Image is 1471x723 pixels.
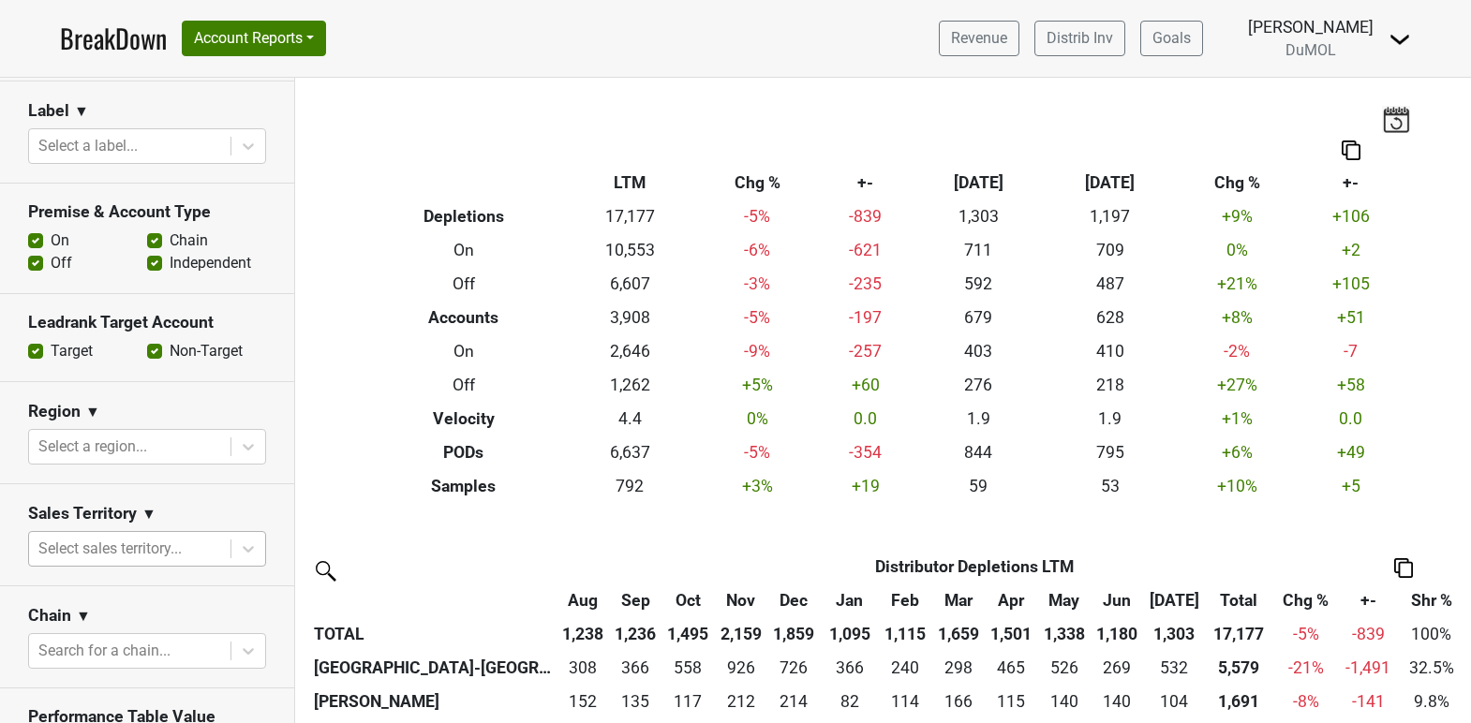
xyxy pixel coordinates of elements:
[1038,617,1091,651] th: 1,338
[364,302,564,335] th: Accounts
[1299,200,1403,234] td: +106
[28,504,137,524] h3: Sales Territory
[1148,656,1200,680] div: 532
[821,617,880,651] th: 1,095
[1248,15,1374,39] div: [PERSON_NAME]
[985,583,1037,617] th: Apr: activate to sort column ascending
[614,656,658,680] div: 366
[1299,335,1403,369] td: -7
[309,617,556,651] th: TOTAL
[1345,689,1392,714] div: -141
[1044,268,1175,302] td: 487
[819,469,913,503] td: +19
[1176,268,1299,302] td: +21 %
[85,401,100,423] span: ▼
[884,689,928,714] div: 114
[1210,689,1267,714] div: 1,691
[695,402,818,435] td: 0 %
[1034,21,1125,56] a: Distrib Inv
[985,685,1037,718] td: 114.666
[767,651,820,685] td: 725.7
[1176,402,1299,435] td: +1 %
[819,200,913,234] td: -839
[1299,435,1403,469] td: +49
[51,252,72,274] label: Off
[1210,656,1267,680] div: 5,579
[913,167,1044,200] th: [DATE]
[1205,583,1271,617] th: Total: activate to sort column ascending
[825,656,874,680] div: 366
[364,402,564,435] th: Velocity
[609,583,661,617] th: Sep: activate to sort column ascending
[309,685,556,718] th: [PERSON_NAME]
[1397,651,1466,685] td: 32.5%
[772,689,816,714] div: 214
[1044,435,1175,469] td: 795
[819,335,913,369] td: -257
[1397,583,1466,617] th: Shr %: activate to sort column ascending
[1389,28,1411,51] img: Dropdown Menu
[1091,685,1143,718] td: 139.834
[560,656,604,680] div: 308
[564,469,695,503] td: 792
[556,583,608,617] th: Aug: activate to sort column ascending
[1299,368,1403,402] td: +58
[695,200,818,234] td: -5 %
[772,656,816,680] div: 726
[913,335,1044,369] td: 403
[170,229,208,252] label: Chain
[819,435,913,469] td: -354
[661,583,714,617] th: Oct: activate to sort column ascending
[74,100,89,123] span: ▼
[1095,656,1139,680] div: 269
[819,368,913,402] td: +60
[1044,368,1175,402] td: 218
[1382,106,1410,132] img: last_updated_date
[879,685,931,718] td: 114.167
[695,234,818,268] td: -6 %
[1394,558,1413,578] img: Copy to clipboard
[609,651,661,685] td: 366
[76,605,91,627] span: ▼
[364,368,564,402] th: Off
[1205,617,1271,651] th: 17,177
[661,685,714,718] td: 116.501
[1044,234,1175,268] td: 709
[609,617,661,651] th: 1,236
[879,651,931,685] td: 240.1
[182,21,326,56] button: Account Reports
[1143,617,1205,651] th: 1,303
[1176,469,1299,503] td: +10 %
[1143,651,1205,685] td: 532.336
[609,685,661,718] td: 135
[564,268,695,302] td: 6,607
[564,167,695,200] th: LTM
[715,685,767,718] td: 212.333
[720,656,764,680] div: 926
[936,656,980,680] div: 298
[767,583,820,617] th: Dec: activate to sort column ascending
[1091,617,1143,651] th: 1,180
[720,689,764,714] div: 212
[1205,651,1271,685] th: 5578.735
[661,651,714,685] td: 558.1
[932,685,985,718] td: 166.334
[564,435,695,469] td: 6,637
[1044,167,1175,200] th: [DATE]
[936,689,980,714] div: 166
[932,583,985,617] th: Mar: activate to sort column ascending
[364,469,564,503] th: Samples
[170,252,251,274] label: Independent
[825,689,874,714] div: 82
[985,617,1037,651] th: 1,501
[309,554,339,584] img: filter
[1299,167,1403,200] th: +-
[1176,368,1299,402] td: +27 %
[1176,200,1299,234] td: +9 %
[715,651,767,685] td: 925.5
[884,656,928,680] div: 240
[1293,625,1319,643] span: -5%
[170,340,243,362] label: Non-Target
[695,368,818,402] td: +5 %
[1299,234,1403,268] td: +2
